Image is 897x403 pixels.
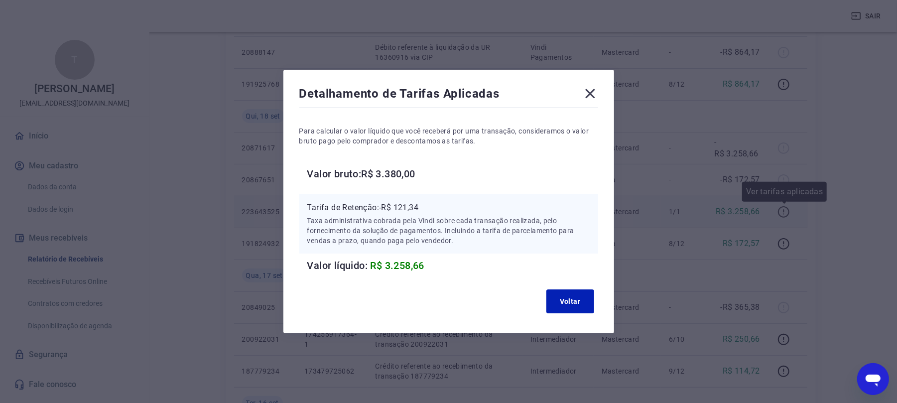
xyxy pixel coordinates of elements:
[299,126,598,146] p: Para calcular o valor líquido que você receberá por uma transação, consideramos o valor bruto pag...
[307,202,590,214] p: Tarifa de Retenção: -R$ 121,34
[307,216,590,246] p: Taxa administrativa cobrada pela Vindi sobre cada transação realizada, pelo fornecimento da soluç...
[371,260,424,271] span: R$ 3.258,66
[299,86,598,106] div: Detalhamento de Tarifas Aplicadas
[546,289,594,313] button: Voltar
[307,166,598,182] h6: Valor bruto: R$ 3.380,00
[857,363,889,395] iframe: Botão para abrir a janela de mensagens
[307,258,598,273] h6: Valor líquido:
